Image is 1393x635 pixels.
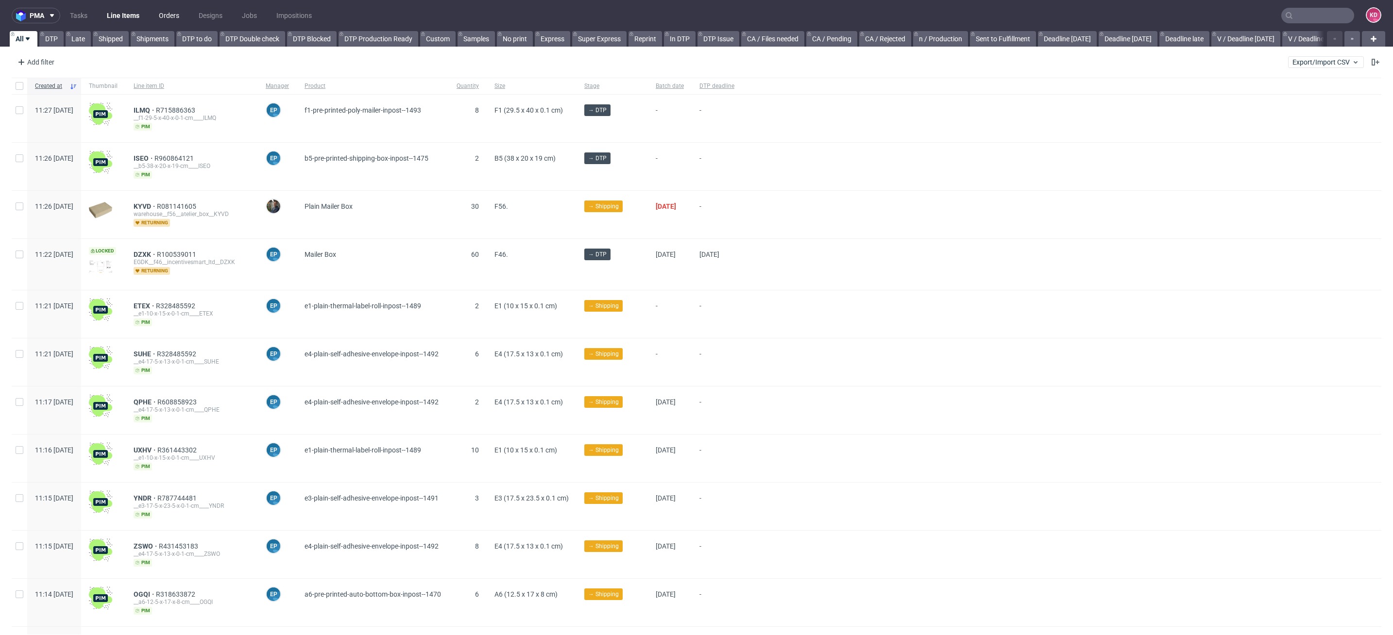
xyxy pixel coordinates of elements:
[267,103,280,117] figcaption: EP
[699,251,719,258] span: [DATE]
[12,8,60,23] button: pma
[134,415,152,422] span: pim
[588,202,619,211] span: → Shipping
[859,31,911,47] a: CA / Rejected
[89,394,112,418] img: wHgJFi1I6lmhQAAAABJRU5ErkJggg==
[35,542,73,550] span: 11:15 [DATE]
[699,302,734,326] span: -
[156,106,197,114] a: R715886363
[588,446,619,454] span: → Shipping
[134,550,250,558] div: __e4-17-5-x-13-x-0-1-cm____ZSWO
[134,154,154,162] a: ISEO
[134,446,157,454] a: UXHV
[305,398,439,406] span: e4-plain-self-adhesive-envelope-inpost--1492
[806,31,857,47] a: CA / Pending
[134,106,156,114] a: ILMQ
[35,154,73,162] span: 11:26 [DATE]
[1292,58,1359,66] span: Export/Import CSV
[193,8,228,23] a: Designs
[1159,31,1209,47] a: Deadline late
[475,494,479,502] span: 3
[305,154,428,162] span: b5-pre-printed-shipping-box-inpost--1475
[629,31,662,47] a: Reprint
[494,82,569,90] span: Size
[134,318,152,326] span: pim
[157,398,199,406] span: R608858923
[1211,31,1280,47] a: V / Deadline [DATE]
[30,12,44,19] span: pma
[1367,8,1380,22] figcaption: KD
[656,82,684,90] span: Batch date
[475,398,479,406] span: 2
[267,347,280,361] figcaption: EP
[475,106,479,114] span: 8
[572,31,627,47] a: Super Express
[134,406,250,414] div: __e4-17-5-x-13-x-0-1-cm____QPHE
[159,542,200,550] span: R431453183
[656,446,676,454] span: [DATE]
[475,542,479,550] span: 8
[664,31,696,47] a: In DTP
[134,258,250,266] div: EGDK__f46__incentivesmart_ltd__DZXK
[494,154,556,162] span: B5 (38 x 20 x 19 cm)
[157,251,198,258] a: R100539011
[475,350,479,358] span: 6
[89,538,112,562] img: wHgJFi1I6lmhQAAAABJRU5ErkJggg==
[35,251,73,258] span: 11:22 [DATE]
[134,114,250,122] div: __f1-29-5-x-40-x-0-1-cm____ILMQ
[134,350,157,358] a: SUHE
[494,350,563,358] span: E4 (17.5 x 13 x 0.1 cm)
[89,298,112,321] img: wHgJFi1I6lmhQAAAABJRU5ErkJggg==
[588,250,607,259] span: → DTP
[494,446,557,454] span: E1 (10 x 15 x 0.1 cm)
[35,446,73,454] span: 11:16 [DATE]
[154,154,196,162] span: R960864121
[699,590,734,615] span: -
[134,454,250,462] div: __e1-10-x-15-x-0-1-cm____UXHV
[134,219,170,227] span: returning
[134,607,152,615] span: pim
[656,350,684,374] span: -
[656,590,676,598] span: [DATE]
[494,302,557,310] span: E1 (10 x 15 x 0.1 cm)
[475,590,479,598] span: 6
[236,8,263,23] a: Jobs
[157,494,199,502] a: R787744481
[267,151,280,165] figcaption: EP
[134,398,157,406] a: QPHE
[494,542,563,550] span: E4 (17.5 x 13 x 0.1 cm)
[134,82,250,90] span: Line item ID
[35,590,73,598] span: 11:14 [DATE]
[267,443,280,457] figcaption: EP
[35,494,73,502] span: 11:15 [DATE]
[266,82,289,90] span: Manager
[134,463,152,470] span: pim
[497,31,533,47] a: No print
[475,154,479,162] span: 2
[134,502,250,510] div: __e3-17-5-x-23-5-x-0-1-cm____YNDR
[420,31,456,47] a: Custom
[35,302,73,310] span: 11:21 [DATE]
[134,202,157,210] span: KYVD
[471,202,479,210] span: 30
[267,200,280,213] img: Maciej Sobola
[656,494,676,502] span: [DATE]
[305,350,439,358] span: e4-plain-self-adhesive-envelope-inpost--1492
[89,260,112,273] img: version_two_editor_design.png
[153,8,185,23] a: Orders
[305,106,421,114] span: f1-pre-printed-poly-mailer-inpost--1493
[287,31,337,47] a: DTP Blocked
[134,171,152,179] span: pim
[134,302,156,310] span: ETEX
[305,82,441,90] span: Product
[134,494,157,502] a: YNDR
[699,154,734,179] span: -
[970,31,1036,47] a: Sent to Fulfillment
[157,350,198,358] span: R328485592
[699,398,734,422] span: -
[220,31,285,47] a: DTP Double check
